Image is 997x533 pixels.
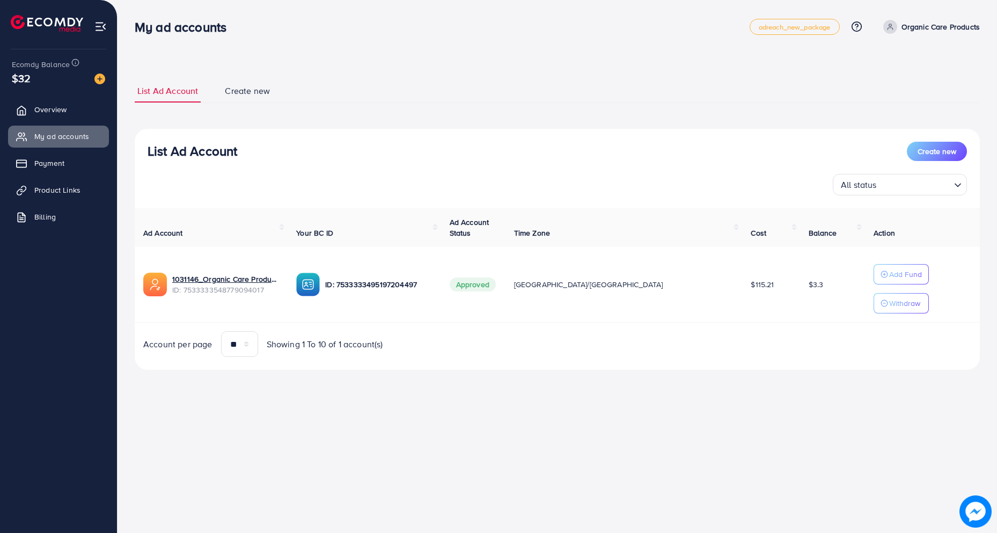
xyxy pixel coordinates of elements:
span: Ad Account Status [450,217,489,238]
span: Balance [809,228,837,238]
span: Time Zone [514,228,550,238]
a: 1031146_Organic Care Products_1753990938207 [172,274,279,284]
span: Create new [918,146,956,157]
span: My ad accounts [34,131,89,142]
button: Withdraw [874,293,929,313]
a: Overview [8,99,109,120]
a: Payment [8,152,109,174]
h3: My ad accounts [135,19,235,35]
p: Organic Care Products [901,20,980,33]
img: image [94,74,105,84]
span: Action [874,228,895,238]
p: Withdraw [889,297,920,310]
span: Billing [34,211,56,222]
span: All status [839,177,879,193]
span: Cost [751,228,766,238]
p: Add Fund [889,268,922,281]
div: <span class='underline'>1031146_Organic Care Products_1753990938207</span></br>7533333548779094017 [172,274,279,296]
span: Overview [34,104,67,115]
span: List Ad Account [137,85,198,97]
h3: List Ad Account [148,143,237,159]
img: menu [94,20,107,33]
a: Billing [8,206,109,228]
span: [GEOGRAPHIC_DATA]/[GEOGRAPHIC_DATA] [514,279,663,290]
span: Product Links [34,185,80,195]
span: Ecomdy Balance [12,59,70,70]
button: Add Fund [874,264,929,284]
input: Search for option [880,175,950,193]
span: Approved [450,278,496,291]
button: Create new [907,142,967,161]
span: $32 [12,70,31,86]
span: Your BC ID [296,228,333,238]
img: ic-ba-acc.ded83a64.svg [296,273,320,296]
span: Create new [225,85,270,97]
span: $115.21 [751,279,774,290]
a: Product Links [8,179,109,201]
span: Showing 1 To 10 of 1 account(s) [267,338,383,351]
img: logo [11,15,83,32]
span: Ad Account [143,228,183,238]
span: Payment [34,158,64,169]
img: ic-ads-acc.e4c84228.svg [143,273,167,296]
span: adreach_new_package [759,24,831,31]
p: ID: 7533333495197204497 [325,278,432,291]
span: Account per page [143,338,212,351]
div: Search for option [833,174,967,195]
span: ID: 7533333548779094017 [172,284,279,295]
a: Organic Care Products [879,20,980,34]
a: adreach_new_package [750,19,840,35]
img: image [959,495,992,528]
a: My ad accounts [8,126,109,147]
span: $3.3 [809,279,824,290]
